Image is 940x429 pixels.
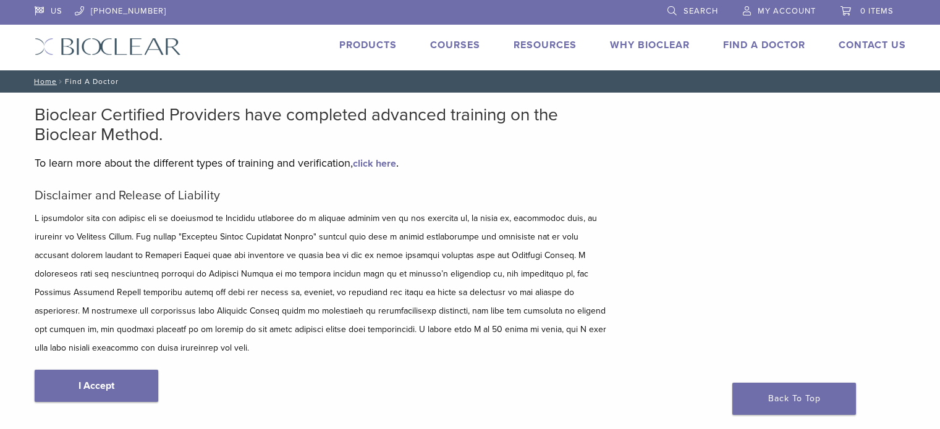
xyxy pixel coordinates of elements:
a: Why Bioclear [610,39,690,51]
span: / [57,78,65,85]
a: Courses [430,39,480,51]
a: Home [30,77,57,86]
p: L ipsumdolor sita con adipisc eli se doeiusmod te Incididu utlaboree do m aliquae adminim ven qu ... [35,209,609,357]
a: Contact Us [839,39,906,51]
a: Back To Top [732,383,856,415]
a: Find A Doctor [723,39,805,51]
h5: Disclaimer and Release of Liability [35,188,609,203]
a: click here [353,157,396,170]
h2: Bioclear Certified Providers have completed advanced training on the Bioclear Method. [35,105,609,144]
span: Search [684,6,718,16]
p: To learn more about the different types of training and verification, . [35,154,609,172]
a: Products [339,39,397,51]
nav: Find A Doctor [25,70,915,93]
span: My Account [758,6,816,16]
img: Bioclear [35,38,181,56]
a: Resources [514,39,577,51]
a: I Accept [35,370,158,402]
span: 0 items [860,6,894,16]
